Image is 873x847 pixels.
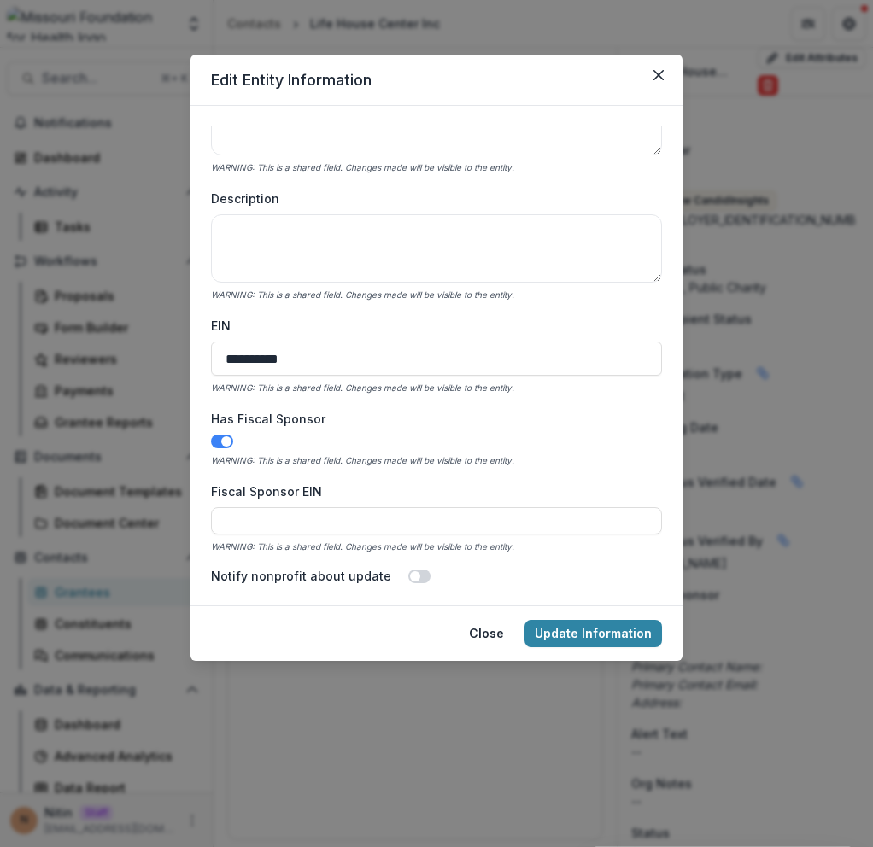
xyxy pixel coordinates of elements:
label: Description [211,190,652,207]
i: WARNING: This is a shared field. Changes made will be visible to the entity. [211,383,514,393]
button: Close [459,620,514,647]
button: Update Information [524,620,662,647]
label: Fiscal Sponsor EIN [211,482,652,500]
i: WARNING: This is a shared field. Changes made will be visible to the entity. [211,162,514,172]
label: Notify nonprofit about update [211,567,391,585]
i: WARNING: This is a shared field. Changes made will be visible to the entity. [211,455,514,465]
i: WARNING: This is a shared field. Changes made will be visible to the entity. [211,289,514,300]
header: Edit Entity Information [190,55,683,106]
i: WARNING: This is a shared field. Changes made will be visible to the entity. [211,541,514,552]
label: Has Fiscal Sponsor [211,410,652,428]
button: Close [645,61,672,89]
label: EIN [211,317,652,335]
